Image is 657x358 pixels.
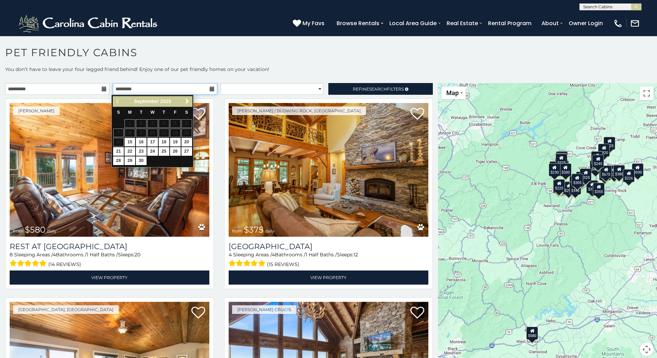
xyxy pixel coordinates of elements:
span: 1 Half Baths / [306,252,337,258]
div: $325 [580,168,592,181]
div: $355 [553,180,565,193]
div: Sleeping Areas / Bathrooms / Sleeps: [10,251,209,269]
a: [GEOGRAPHIC_DATA], [GEOGRAPHIC_DATA] [13,305,119,314]
span: Saturday [185,110,188,115]
a: 15 [125,138,135,146]
a: 20 [181,138,192,146]
div: $675 [600,165,612,178]
a: 28 [113,156,124,165]
span: Refine Filters [353,86,404,92]
span: 8 [10,252,13,258]
a: 25 [159,147,169,156]
span: Next [185,99,190,104]
div: $580 [527,327,538,340]
a: Mountain Song Lodge from $375 daily [229,103,428,237]
div: $300 [560,163,571,176]
a: Browse Rentals [333,17,383,29]
span: 20 [135,252,140,258]
h3: Mountain Song Lodge [229,242,428,251]
span: (15 reviews) [267,260,299,269]
div: $225 [554,179,565,192]
span: 4 [53,252,56,258]
div: $375 [586,180,598,193]
a: Add to favorites [191,306,205,320]
div: $245 [593,155,604,168]
div: $930 [632,163,644,176]
span: Monday [128,110,132,115]
div: $320 [598,143,610,156]
div: $345 [569,182,581,195]
div: $230 [549,163,560,176]
a: 22 [125,147,135,156]
a: [GEOGRAPHIC_DATA] [229,242,428,251]
span: daily [265,228,275,234]
span: 4 [229,252,232,258]
img: White-1-2.png [17,13,160,34]
div: Sleeping Areas / Bathrooms / Sleeps: [229,251,428,269]
span: 1 Half Baths / [87,252,118,258]
div: $525 [604,136,616,150]
span: 2025 [160,99,171,104]
a: View Property [10,270,209,285]
a: Add to favorites [191,107,205,122]
span: September [134,99,159,104]
a: 27 [181,147,192,156]
div: $355 [593,182,605,195]
a: About [538,17,562,29]
a: 24 [147,147,158,156]
div: $360 [591,151,603,164]
a: Next [183,97,191,106]
div: $315 [608,165,620,178]
a: RefineSearchFilters [328,83,432,95]
a: 26 [170,147,181,156]
span: from [13,228,23,234]
div: $310 [556,153,567,166]
span: Friday [174,110,177,115]
div: $226 [623,169,635,182]
a: 19 [170,138,181,146]
a: [PERSON_NAME] / Blowing Rock, [GEOGRAPHIC_DATA] [232,106,366,115]
span: 12 [354,252,358,258]
span: daily [47,228,57,234]
span: $580 [25,225,46,235]
div: $305 [571,174,583,187]
img: Rest at Mountain Crest [10,103,209,237]
a: [PERSON_NAME] [13,106,60,115]
a: 23 [136,147,147,156]
div: $315 [599,167,611,180]
span: (14 reviews) [48,260,81,269]
a: Rest at [GEOGRAPHIC_DATA] [10,242,209,251]
img: mail-regular-white.png [630,19,640,28]
div: $380 [613,165,625,178]
a: 17 [147,138,158,146]
span: Wednesday [150,110,155,115]
button: Map camera controls [640,342,654,356]
span: $375 [244,225,263,235]
span: Sunday [117,110,120,115]
div: $290 [563,181,575,194]
a: Real Estate [443,17,481,29]
a: 21 [113,147,124,156]
a: 16 [136,138,147,146]
button: Change map style [441,86,466,99]
a: Owner Login [565,17,606,29]
img: phone-regular-white.png [613,19,623,28]
a: [PERSON_NAME] Crucis [232,305,296,314]
a: View Property [229,270,428,285]
div: $325 [556,153,567,166]
span: Thursday [162,110,165,115]
a: Rest at Mountain Crest from $580 daily [10,103,209,237]
a: My Favs [293,19,326,28]
span: My Favs [302,19,325,28]
a: 29 [125,156,135,165]
img: Mountain Song Lodge [229,103,428,237]
a: Add to favorites [410,107,424,122]
span: Search [369,86,387,92]
div: $451 [590,160,602,173]
h3: Rest at Mountain Crest [10,242,209,251]
a: Add to favorites [410,306,424,320]
span: from [232,228,242,234]
button: Toggle fullscreen view [640,86,654,100]
a: 18 [159,138,169,146]
div: $325 [556,151,568,164]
